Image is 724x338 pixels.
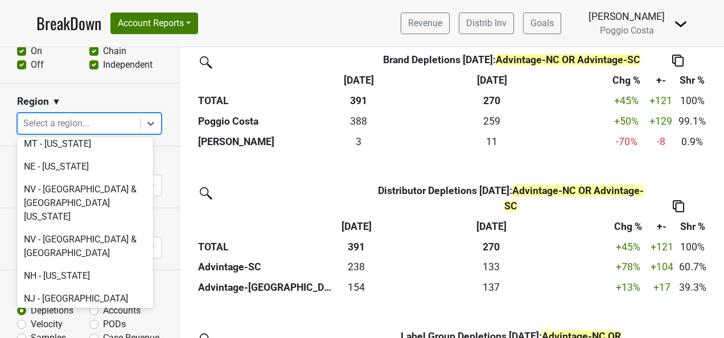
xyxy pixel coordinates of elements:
[649,134,673,149] div: -8
[380,114,604,129] div: 259
[375,278,608,298] th: 136.680
[343,114,374,129] div: 388
[52,95,61,109] span: ▼
[339,237,375,257] th: 391
[17,133,153,155] div: MT - [US_STATE]
[676,216,709,237] th: Shr %: activate to sort column ascending
[17,96,49,108] h3: Region
[377,280,606,295] div: 137
[608,278,647,298] td: +13 %
[649,114,673,129] div: +129
[103,44,126,58] label: Chain
[196,183,214,201] img: filter
[676,257,709,278] td: 60.7%
[673,200,684,212] img: Copy to clipboard
[196,216,339,237] th: &nbsp;: activate to sort column ascending
[17,265,153,287] div: NH - [US_STATE]
[196,257,339,278] th: Advintage-SC
[648,216,676,237] th: +-: activate to sort column ascending
[31,318,63,331] label: Velocity
[342,280,372,295] div: 154
[342,259,372,274] div: 238
[196,70,341,90] th: &nbsp;: activate to sort column ascending
[375,257,608,278] th: 133.410
[377,131,606,152] th: 11.170
[375,216,608,237] th: Aug '24: activate to sort column ascending
[341,70,377,90] th: Aug '25: activate to sort column ascending
[651,241,673,253] span: +121
[459,13,514,34] a: Distrib Inv
[31,44,42,58] label: On
[103,58,153,72] label: Independent
[339,278,375,298] td: 153.85
[343,134,374,149] div: 3
[341,131,377,152] td: 3.34
[401,13,450,34] a: Revenue
[651,280,673,295] div: +17
[672,55,684,67] img: Copy to clipboard
[375,180,648,216] th: Distributor Depletions [DATE] :
[504,185,644,211] span: Advintage-NC OR Advintage-SC
[196,131,341,152] th: [PERSON_NAME]
[196,278,339,298] th: Advintage-[GEOGRAPHIC_DATA]
[676,131,709,152] td: 0.9%
[600,25,654,36] span: Poggio Costa
[607,131,647,152] td: -70 %
[676,237,709,257] td: 100%
[377,259,606,274] div: 133
[674,17,688,31] img: Dropdown Menu
[377,90,606,111] th: 270
[196,237,339,257] th: TOTAL
[496,54,640,65] span: Advintage-NC OR Advintage-SC
[196,90,341,111] th: TOTAL
[523,13,561,34] a: Goals
[17,155,153,178] div: NE - [US_STATE]
[614,95,639,106] span: +45%
[103,318,126,331] label: PODs
[589,9,665,24] div: [PERSON_NAME]
[339,257,375,278] td: 237.63
[616,241,640,253] span: +45%
[649,95,672,106] span: +121
[31,304,73,318] label: Depletions
[17,287,153,324] div: NJ - [GEOGRAPHIC_DATA][US_STATE]
[651,259,673,274] div: +104
[607,111,647,131] td: +50 %
[31,58,44,72] label: Off
[17,228,153,265] div: NV - [GEOGRAPHIC_DATA] & [GEOGRAPHIC_DATA]
[36,11,101,35] a: BreakDown
[676,70,709,90] th: Shr %: activate to sort column ascending
[17,178,153,228] div: NV - [GEOGRAPHIC_DATA] & [GEOGRAPHIC_DATA][US_STATE]
[196,52,214,71] img: filter
[377,70,606,90] th: Aug '24: activate to sort column ascending
[647,70,676,90] th: +-: activate to sort column ascending
[375,237,608,257] th: 270
[608,257,647,278] td: +78 %
[377,111,606,131] th: 258.920
[608,216,647,237] th: Chg %: activate to sort column ascending
[196,111,341,131] th: Poggio Costa
[103,304,141,318] label: Accounts
[339,216,375,237] th: Aug '25: activate to sort column ascending
[377,50,647,70] th: Brand Depletions [DATE] :
[676,278,709,298] td: 39.3%
[676,111,709,131] td: 99.1%
[110,13,198,34] button: Account Reports
[676,90,709,111] td: 100%
[380,134,604,149] div: 11
[341,90,377,111] th: 391
[607,70,647,90] th: Chg %: activate to sort column ascending
[341,111,377,131] td: 388.14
